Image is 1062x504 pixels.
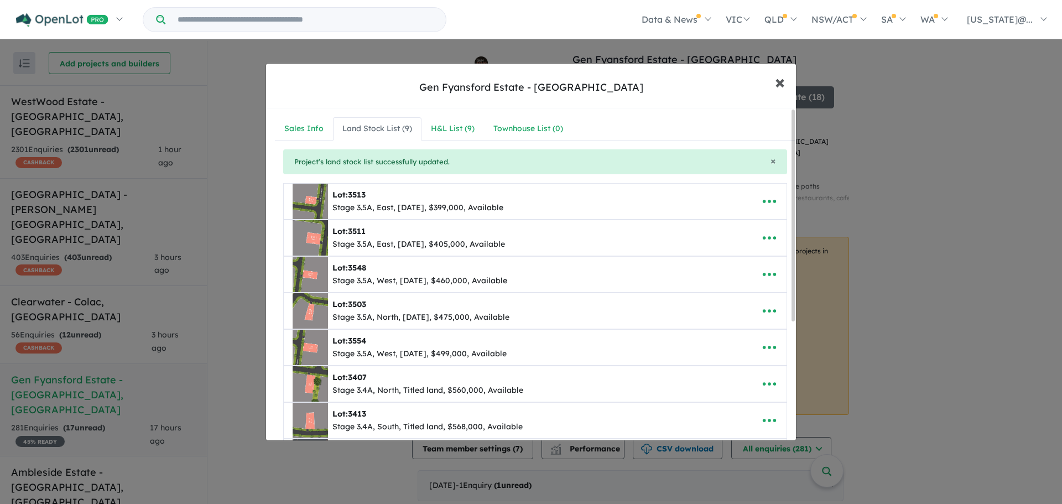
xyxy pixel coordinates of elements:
div: Stage 3.5A, North, [DATE], $475,000, Available [332,311,509,324]
span: 3548 [348,263,366,273]
div: Townhouse List ( 0 ) [493,122,563,136]
div: Stage 3.4A, North, Titled land, $560,000, Available [332,384,523,397]
img: Gen%20Fyansford%20Estate%20-%20Fyansford%20-%20Lot%20305___1741219722.jpg [293,439,328,475]
div: Stage 3.4A, South, Titled land, $568,000, Available [332,420,523,434]
img: Gen%20Fyansford%20Estate%20-%20Fyansford%20-%20Lot%203554___1749191600.jpg [293,330,328,365]
span: × [775,70,785,93]
span: 3503 [348,299,366,309]
img: Gen%20Fyansford%20Estate%20-%20Fyansford%20-%20Lot%203503___1746486028.jpg [293,293,328,329]
div: Stage 3.5A, West, [DATE], $460,000, Available [332,274,507,288]
input: Try estate name, suburb, builder or developer [168,8,444,32]
b: Lot: [332,336,366,346]
span: 3511 [348,226,366,236]
img: Gen%20Fyansford%20Estate%20-%20Fyansford%20-%20Lot%203413___1749191465.jpg [293,403,328,438]
b: Lot: [332,299,366,309]
div: Project's land stock list successfully updated. [283,149,787,175]
span: 3407 [348,372,367,382]
span: 3413 [348,409,366,419]
div: Gen Fyansford Estate - [GEOGRAPHIC_DATA] [419,80,643,95]
div: Land Stock List ( 9 ) [342,122,412,136]
div: Stage 3.5A, West, [DATE], $499,000, Available [332,347,507,361]
div: H&L List ( 9 ) [431,122,475,136]
button: Close [771,156,776,166]
b: Lot: [332,226,366,236]
span: 3513 [348,190,366,200]
img: Openlot PRO Logo White [16,13,108,27]
img: Gen%20Fyansford%20Estate%20-%20Fyansford%20-%20Lot%203511___1738126067.png [293,220,328,256]
span: × [771,154,776,167]
b: Lot: [332,263,366,273]
div: Stage 3.5A, East, [DATE], $405,000, Available [332,238,505,251]
img: Gen%20Fyansford%20Estate%20-%20Fyansford%20-%20Lot%203548___1750315522.jpg [293,257,328,292]
b: Lot: [332,190,366,200]
b: Lot: [332,372,367,382]
img: Gen%20Fyansford%20Estate%20-%20Fyansford%20-%20Lot%203407___1746488133.jpg [293,366,328,402]
b: Lot: [332,409,366,419]
div: Sales Info [284,122,324,136]
div: Stage 3.5A, East, [DATE], $399,000, Available [332,201,503,215]
span: 3554 [348,336,366,346]
img: Gen%20Fyansford%20Estate%20-%20Fyansford%20-%20Lot%203513___1750315101.jpg [293,184,328,219]
span: [US_STATE]@... [967,14,1033,25]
